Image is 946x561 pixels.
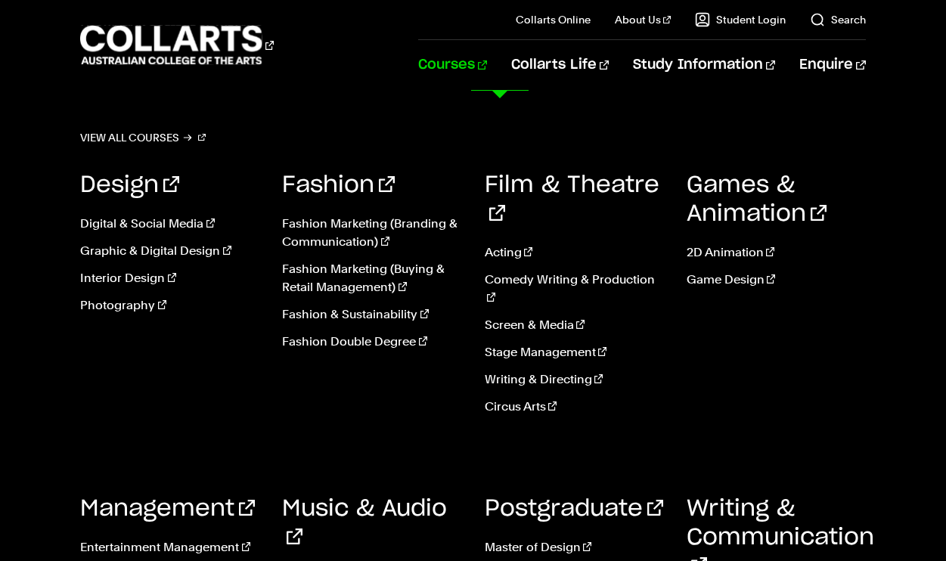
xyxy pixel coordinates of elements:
[80,127,206,148] a: View all courses
[485,271,664,307] a: Comedy Writing & Production
[282,260,461,296] a: Fashion Marketing (Buying & Retail Management)
[695,12,786,27] a: Student Login
[615,12,671,27] a: About Us
[485,370,664,389] a: Writing & Directing
[511,40,609,90] a: Collarts Life
[687,243,866,262] a: 2D Animation
[80,174,179,197] a: Design
[485,343,664,361] a: Stage Management
[633,40,775,90] a: Study Information
[687,271,866,289] a: Game Design
[418,40,487,90] a: Courses
[485,316,664,334] a: Screen & Media
[80,296,259,315] a: Photography
[810,12,866,27] a: Search
[80,269,259,287] a: Interior Design
[282,215,461,251] a: Fashion Marketing (Branding & Communication)
[282,174,395,197] a: Fashion
[485,497,663,520] a: Postgraduate
[687,174,827,225] a: Games & Animation
[282,333,461,351] a: Fashion Double Degree
[80,242,259,260] a: Graphic & Digital Design
[516,12,591,27] a: Collarts Online
[799,40,865,90] a: Enquire
[80,497,255,520] a: Management
[80,538,259,556] a: Entertainment Management
[485,398,664,416] a: Circus Arts
[80,23,274,67] div: Go to homepage
[485,538,664,556] a: Master of Design
[485,174,659,225] a: Film & Theatre
[282,305,461,324] a: Fashion & Sustainability
[80,215,259,233] a: Digital & Social Media
[282,497,447,549] a: Music & Audio
[485,243,664,262] a: Acting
